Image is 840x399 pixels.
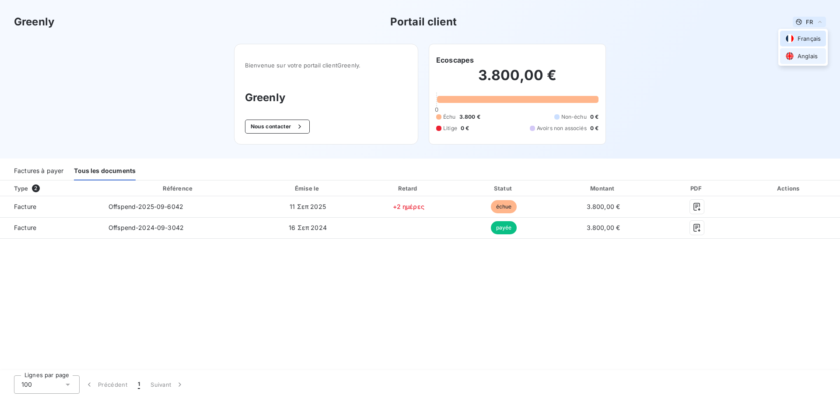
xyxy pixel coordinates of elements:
[458,184,549,193] div: Statut
[798,35,821,43] span: Français
[491,221,517,234] span: payée
[14,162,63,180] div: Factures à payer
[390,14,457,30] h3: Portail client
[245,120,310,134] button: Nous contacter
[658,184,737,193] div: PDF
[443,124,457,132] span: Litige
[14,14,54,30] h3: Greenly
[257,184,359,193] div: Émise le
[290,203,326,210] span: 11 Σεπ 2025
[145,375,189,394] button: Suivant
[362,184,455,193] div: Retard
[7,202,94,211] span: Facture
[561,113,587,121] span: Non-échu
[245,62,407,69] span: Bienvenue sur votre portail client Greenly .
[806,18,813,25] span: FR
[590,124,598,132] span: 0 €
[798,52,818,60] span: Anglais
[553,184,654,193] div: Montant
[436,55,474,65] h6: Ecoscapes
[32,184,40,192] span: 2
[587,224,620,231] span: 3.800,00 €
[461,124,469,132] span: 0 €
[80,375,133,394] button: Précédent
[245,90,407,106] h3: Greenly
[740,184,838,193] div: Actions
[138,380,140,389] span: 1
[289,224,327,231] span: 16 Σεπ 2024
[7,223,94,232] span: Facture
[443,113,456,121] span: Échu
[590,113,598,121] span: 0 €
[108,224,184,231] span: Offspend-2024-09-3042
[108,203,183,210] span: Offspend-2025-09-6042
[587,203,620,210] span: 3.800,00 €
[459,113,480,121] span: 3.800 €
[537,124,587,132] span: Avoirs non associés
[436,67,598,93] h2: 3.800,00 €
[163,185,192,192] div: Référence
[393,203,424,210] span: +2 ημέρες
[435,106,438,113] span: 0
[9,184,100,193] div: Type
[21,380,32,389] span: 100
[133,375,145,394] button: 1
[491,200,517,213] span: échue
[74,162,136,180] div: Tous les documents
